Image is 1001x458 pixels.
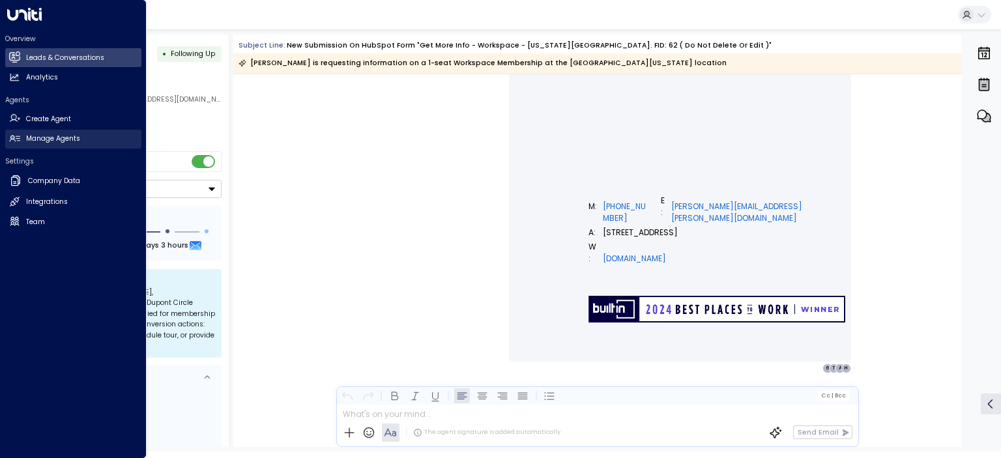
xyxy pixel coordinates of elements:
a: Create Agent [5,109,141,128]
h2: Manage Agents [26,134,80,144]
td: M: [588,189,603,224]
span: Subject Line: [239,40,285,50]
td: W: [588,238,603,265]
h2: Settings [5,156,141,166]
a: Leads & Conversations [5,48,141,67]
td: [STREET_ADDRESS] [603,224,845,238]
span: Following Up [171,49,215,59]
h2: Integrations [26,197,68,207]
td: A: [588,224,603,238]
img: Award Banner [588,296,845,322]
h2: Leads & Conversations [26,53,104,63]
a: [DOMAIN_NAME] [603,253,666,265]
a: [PHONE_NUMBER] [603,201,650,224]
div: The agent signature is added automatically [413,428,560,437]
td: E: [661,189,671,224]
div: T [829,364,839,374]
a: Manage Agents [5,130,141,149]
button: Cc|Bcc [817,391,850,400]
h2: Agents [5,95,141,105]
a: Analytics [5,68,141,87]
h2: Team [26,217,45,227]
h2: Analytics [26,72,58,83]
div: [PERSON_NAME] is requesting information on a 1-seat Workspace Membership at the [GEOGRAPHIC_DATA]... [239,57,727,70]
button: Redo [360,388,375,403]
a: Integrations [5,193,141,212]
a: Team [5,212,141,231]
h2: Overview [5,34,141,44]
a: Company Data [5,171,141,192]
div: • [162,45,167,63]
button: Undo [340,388,355,403]
a: [PERSON_NAME][EMAIL_ADDRESS][PERSON_NAME][DOMAIN_NAME] [671,201,845,224]
div: New submission on HubSpot Form "Get more info - Workspace - [US_STATE][GEOGRAPHIC_DATA]. FID: 62 ... [287,40,772,51]
div: A [835,364,845,374]
div: H [841,364,852,374]
h2: Company Data [28,176,80,186]
span: Cc Bcc [821,392,846,399]
h2: Create Agent [26,114,71,124]
div: 6 [822,364,833,374]
span: | [831,392,833,399]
